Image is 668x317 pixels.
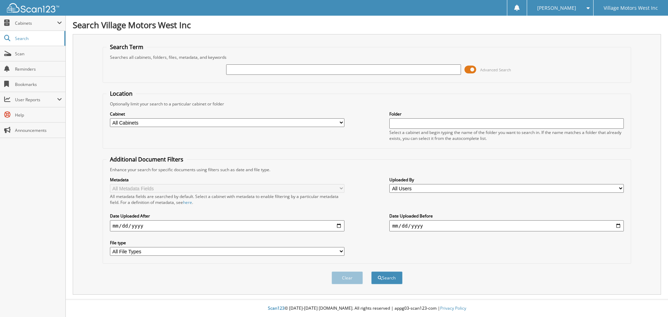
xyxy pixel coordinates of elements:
span: User Reports [15,97,57,103]
button: Search [371,271,403,284]
div: All metadata fields are searched by default. Select a cabinet with metadata to enable filtering b... [110,193,344,205]
label: Uploaded By [389,177,624,183]
div: Enhance your search for specific documents using filters such as date and file type. [106,167,628,173]
label: Folder [389,111,624,117]
legend: Location [106,90,136,97]
input: end [389,220,624,231]
iframe: Chat Widget [633,284,668,317]
label: Metadata [110,177,344,183]
span: [PERSON_NAME] [537,6,576,10]
label: Date Uploaded After [110,213,344,219]
label: Date Uploaded Before [389,213,624,219]
a: Privacy Policy [440,305,466,311]
span: Announcements [15,127,62,133]
button: Clear [332,271,363,284]
label: File type [110,240,344,246]
span: Help [15,112,62,118]
span: Scan [15,51,62,57]
span: Advanced Search [480,67,511,72]
img: scan123-logo-white.svg [7,3,59,13]
span: Cabinets [15,20,57,26]
span: Search [15,35,61,41]
legend: Search Term [106,43,147,51]
legend: Additional Document Filters [106,156,187,163]
div: Select a cabinet and begin typing the name of the folder you want to search in. If the name match... [389,129,624,141]
input: start [110,220,344,231]
span: Reminders [15,66,62,72]
label: Cabinet [110,111,344,117]
div: © [DATE]-[DATE] [DOMAIN_NAME]. All rights reserved | appg03-scan123-com | [66,300,668,317]
h1: Search Village Motors West Inc [73,19,661,31]
a: here [183,199,192,205]
div: Searches all cabinets, folders, files, metadata, and keywords [106,54,628,60]
span: Scan123 [268,305,285,311]
span: Bookmarks [15,81,62,87]
div: Optionally limit your search to a particular cabinet or folder [106,101,628,107]
span: Village Motors West Inc [604,6,658,10]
